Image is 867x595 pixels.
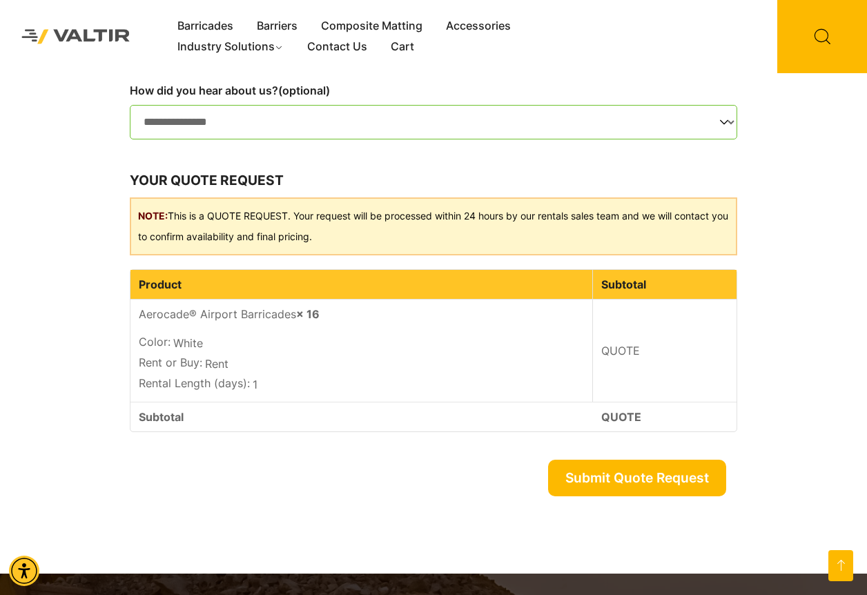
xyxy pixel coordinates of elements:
[434,16,523,37] a: Accessories
[130,402,593,431] th: Subtotal
[130,79,737,101] label: How did you hear about us?
[139,354,584,375] p: Rent
[10,18,142,55] img: Valtir Rentals
[139,354,202,371] dt: Rent or Buy:
[278,84,330,97] span: (optional)
[138,210,168,222] b: NOTE:
[9,556,39,586] div: Accessibility Menu
[379,37,426,57] a: Cart
[130,270,593,300] th: Product
[166,37,296,57] a: Industry Solutions
[828,550,853,581] a: Open this option
[139,375,250,391] dt: Rental Length (days):
[139,333,584,354] p: White
[548,460,726,496] button: Submit Quote Request
[130,197,737,255] div: This is a QUOTE REQUEST. Your request will be processed within 24 hours by our rentals sales team...
[593,402,737,431] td: QUOTE
[593,300,737,402] td: QUOTE
[130,300,593,402] td: Aerocade® Airport Barricades
[309,16,434,37] a: Composite Matting
[130,170,737,191] h3: Your quote request
[593,270,737,300] th: Subtotal
[139,375,584,396] p: 1
[139,333,171,350] dt: Color:
[245,16,309,37] a: Barriers
[166,16,245,37] a: Barricades
[296,307,320,321] strong: × 16
[295,37,379,57] a: Contact Us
